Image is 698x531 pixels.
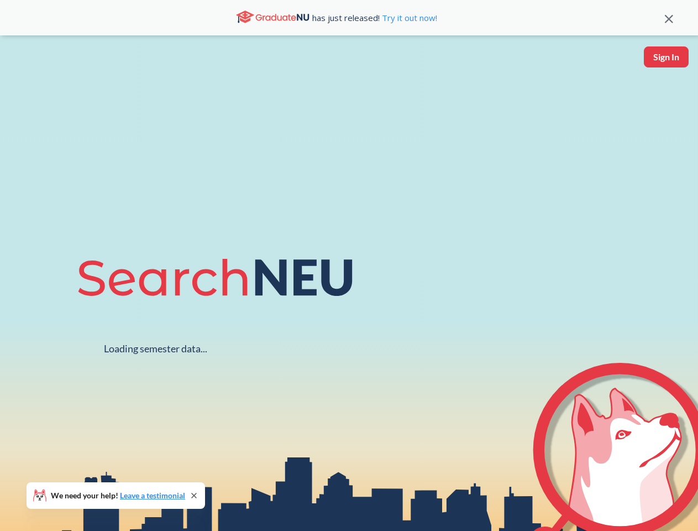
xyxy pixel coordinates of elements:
[51,492,185,499] span: We need your help!
[120,491,185,500] a: Leave a testimonial
[312,12,437,24] span: has just released!
[380,12,437,23] a: Try it out now!
[11,46,37,84] a: sandbox logo
[644,46,689,67] button: Sign In
[104,342,207,355] div: Loading semester data...
[11,46,37,80] img: sandbox logo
